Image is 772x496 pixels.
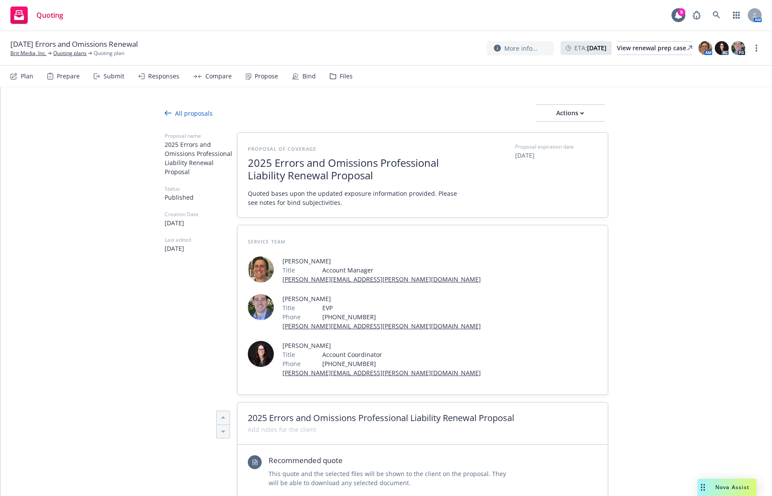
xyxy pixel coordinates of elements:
a: more [751,43,762,53]
span: Account Manager [322,266,481,275]
span: Proposal of coverage [248,146,316,152]
span: Account Coordinator [322,350,481,359]
span: [PHONE_NUMBER] [322,312,481,321]
button: Actions [535,104,605,122]
span: [PERSON_NAME] [282,341,481,350]
span: ETA : [574,43,607,52]
span: Status [165,185,237,193]
div: Compare [205,73,232,80]
span: Quoting [36,12,63,19]
div: Bind [302,73,316,80]
a: View renewal prep case [617,41,692,55]
span: More info... [504,44,538,53]
span: Title [282,266,295,275]
div: View renewal prep case [617,42,692,55]
span: Proposal name [165,132,237,140]
div: Plan [21,73,33,80]
span: Phone [282,359,301,368]
span: [PERSON_NAME] [282,256,481,266]
span: Proposal expiration date [515,143,574,151]
div: Drag to move [697,479,708,496]
img: photo [731,41,745,55]
div: Responses [148,73,179,80]
span: [DATE] Errors and Omissions Renewal [10,39,138,49]
span: Title [282,303,295,312]
a: [PERSON_NAME][EMAIL_ADDRESS][PERSON_NAME][DOMAIN_NAME] [282,369,481,377]
span: Quoting plan [94,49,124,57]
span: Nova Assist [715,483,749,491]
span: 2025 Errors and Omissions Professional Liability Renewal Proposal [248,157,460,182]
strong: [DATE] [587,44,607,52]
img: photo [698,41,712,55]
button: Nova Assist [697,479,756,496]
span: Title [282,350,295,359]
a: Brit Media, Inc. [10,49,46,57]
span: [PHONE_NUMBER] [322,359,481,368]
a: Report a Bug [688,6,705,24]
a: [PERSON_NAME][EMAIL_ADDRESS][PERSON_NAME][DOMAIN_NAME] [282,322,481,330]
span: Quoted bases upon the updated exposure information provided. Please see notes for bind subjectivi... [248,189,460,207]
div: 9 [678,8,685,16]
span: Phone [282,312,301,321]
div: All proposals [165,109,213,118]
img: photo [715,41,729,55]
span: Service Team [248,238,285,245]
span: Recommended quote [269,455,516,466]
a: Quoting plans [53,49,87,57]
span: EVP [322,303,481,312]
span: [DATE] [165,218,237,227]
span: This quote and the selected files will be shown to the client on the proposal. They will be able ... [269,469,516,487]
span: [PERSON_NAME] [282,294,481,303]
div: Files [340,73,353,80]
div: Propose [255,73,278,80]
span: Creation Date [165,211,237,218]
span: 2025 Errors and Omissions Professional Liability Renewal Proposal [165,140,237,176]
img: employee photo [248,256,274,282]
a: Quoting [7,3,67,27]
a: Search [708,6,725,24]
img: employee photo [248,341,274,367]
a: Switch app [728,6,745,24]
span: 2025 Errors and Omissions Professional Liability Renewal Proposal [248,413,597,423]
a: [PERSON_NAME][EMAIL_ADDRESS][PERSON_NAME][DOMAIN_NAME] [282,275,481,283]
div: Prepare [57,73,80,80]
span: Last edited [165,236,237,244]
button: More info... [487,41,554,55]
div: Actions [535,105,605,121]
span: Published [165,193,237,202]
div: Submit [104,73,124,80]
span: [DATE] [165,244,237,253]
img: employee photo [248,294,274,320]
span: [DATE] [515,151,597,160]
